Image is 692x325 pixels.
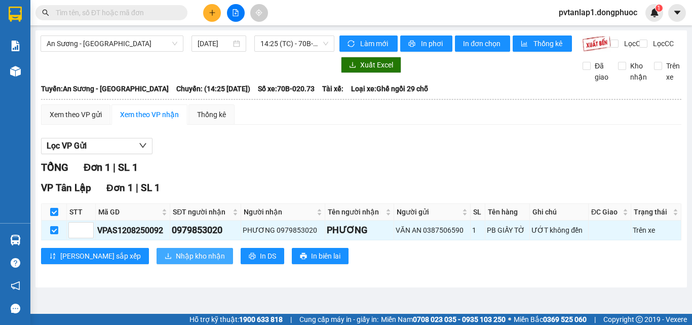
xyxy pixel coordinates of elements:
[56,7,175,18] input: Tìm tên, số ĐT hoặc mã đơn
[543,315,587,323] strong: 0369 525 060
[634,206,671,218] span: Trạng thái
[413,315,506,323] strong: 0708 023 035 - 0935 103 250
[41,138,152,154] button: Lọc VP Gửi
[249,252,256,261] span: printer
[530,204,589,221] th: Ghi chú
[591,206,621,218] span: ĐC Giao
[633,225,679,236] div: Trên xe
[328,206,384,218] span: Tên người nhận
[455,35,510,52] button: In đơn chọn
[41,248,149,264] button: sort-ascending[PERSON_NAME] sắp xếp
[47,36,177,51] span: An Sương - Tân Biên
[381,314,506,325] span: Miền Nam
[650,8,659,17] img: icon-new-feature
[349,61,356,69] span: download
[472,225,483,236] div: 1
[3,74,62,80] span: In ngày:
[67,204,96,221] th: STT
[203,4,221,22] button: plus
[322,83,343,94] span: Tài xế:
[311,250,340,262] span: In biên lai
[485,204,530,221] th: Tên hàng
[239,315,283,323] strong: 1900 633 818
[351,83,428,94] span: Loại xe: Ghế ngồi 29 chỗ
[668,4,686,22] button: caret-down
[657,5,661,12] span: 1
[80,30,139,43] span: 01 Võ Văn Truyện, KP.1, Phường 2
[106,182,133,194] span: Đơn 1
[244,206,315,218] span: Người nhận
[243,225,323,236] div: PHƯƠNG 0979853020
[197,109,226,120] div: Thống kê
[198,38,231,49] input: 12/08/2025
[97,224,168,237] div: VPAS1208250092
[232,9,239,16] span: file-add
[656,5,663,12] sup: 1
[42,9,49,16] span: search
[327,223,393,237] div: PHƯƠNG
[533,38,564,49] span: Thống kê
[471,204,485,221] th: SL
[521,40,529,48] span: bar-chart
[649,38,675,49] span: Lọc CC
[582,35,611,52] img: 9k=
[120,109,179,120] div: Xem theo VP nhận
[118,161,138,173] span: SL 1
[620,38,646,49] span: Lọc CR
[250,4,268,22] button: aim
[4,6,49,51] img: logo
[673,8,682,17] span: caret-down
[397,206,460,218] span: Người gửi
[60,250,141,262] span: [PERSON_NAME] sắp xếp
[41,85,169,93] b: Tuyến: An Sương - [GEOGRAPHIC_DATA]
[9,7,22,22] img: logo-vxr
[636,316,643,323] span: copyright
[551,6,645,19] span: pvtanlap1.dongphuoc
[11,258,20,268] span: question-circle
[80,6,139,14] strong: ĐỒNG PHƯỚC
[421,38,444,49] span: In phơi
[41,182,91,194] span: VP Tân Lập
[51,64,105,72] span: VPTL1208250005
[463,38,502,49] span: In đơn chọn
[227,4,245,22] button: file-add
[98,206,160,218] span: Mã GD
[96,221,170,240] td: VPAS1208250092
[241,248,284,264] button: printerIn DS
[339,35,398,52] button: syncLàm mới
[513,35,572,52] button: bar-chartThống kê
[10,66,21,77] img: warehouse-icon
[341,57,401,73] button: downloadXuất Excel
[408,40,417,48] span: printer
[47,139,87,152] span: Lọc VP Gửi
[10,41,21,51] img: solution-icon
[591,60,612,83] span: Đã giao
[27,55,124,63] span: -----------------------------------------
[22,74,62,80] span: 10:21:34 [DATE]
[292,248,349,264] button: printerIn biên lai
[189,314,283,325] span: Hỗ trợ kỹ thuật:
[360,38,390,49] span: Làm mới
[84,161,110,173] span: Đơn 1
[360,59,393,70] span: Xuất Excel
[300,252,307,261] span: printer
[299,314,378,325] span: Cung cấp máy in - giấy in:
[255,9,262,16] span: aim
[290,314,292,325] span: |
[11,281,20,291] span: notification
[487,225,528,236] div: PB GIẤY TỜ
[3,65,105,71] span: [PERSON_NAME]:
[260,250,276,262] span: In DS
[626,60,651,83] span: Kho nhận
[136,182,138,194] span: |
[396,225,469,236] div: VĂN AN 0387506590
[170,221,241,240] td: 0979853020
[157,248,233,264] button: downloadNhập kho nhận
[514,314,587,325] span: Miền Bắc
[209,9,216,16] span: plus
[10,235,21,245] img: warehouse-icon
[173,206,230,218] span: SĐT người nhận
[508,317,511,321] span: ⚪️
[165,252,172,261] span: download
[176,250,225,262] span: Nhập kho nhận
